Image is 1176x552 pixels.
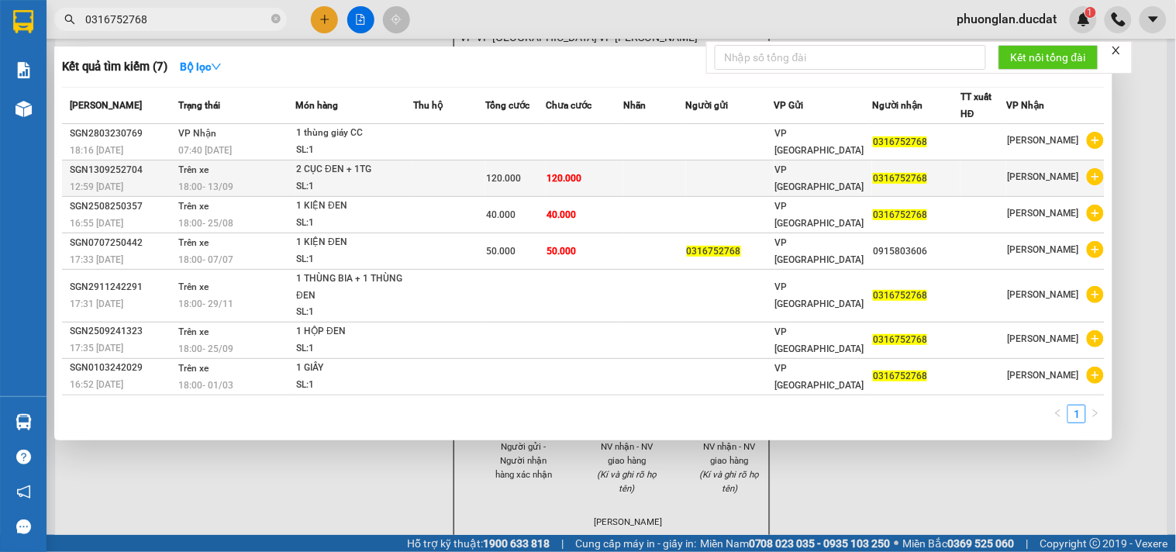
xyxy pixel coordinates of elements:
span: [PERSON_NAME] [1007,370,1079,381]
span: 17:33 [DATE] [70,254,123,265]
div: 1 KIỆN ĐEN [296,234,412,251]
strong: Sài Gòn: [10,51,57,66]
span: VP Gửi [774,100,804,111]
span: 16:55 [DATE] [70,218,123,229]
li: Next Page [1086,405,1105,423]
span: 07:40 [DATE] [178,145,232,156]
li: Previous Page [1049,405,1067,423]
div: SGN2509241323 [70,323,174,340]
span: 0316752768 [873,334,927,345]
span: close [1111,45,1122,56]
strong: [PERSON_NAME]: [138,43,235,58]
strong: Bộ lọc [180,60,222,73]
div: SGN1309252704 [70,162,174,178]
img: warehouse-icon [16,414,32,430]
div: 1 thùng giáy CC [296,125,412,142]
span: message [16,519,31,534]
span: 17:31 [DATE] [70,298,123,309]
span: plus-circle [1087,286,1104,303]
span: close-circle [271,12,281,27]
span: Kết nối tổng đài [1011,49,1086,66]
span: [PERSON_NAME] [70,100,142,111]
div: 1 GIẤY [296,360,412,377]
span: Món hàng [295,100,338,111]
span: Trên xe [178,164,209,175]
span: VP Nhận [1006,100,1044,111]
strong: 0931 600 979 [57,51,133,66]
span: [PERSON_NAME] [1007,244,1079,255]
span: 18:00 - 01/03 [178,380,233,391]
span: [PERSON_NAME] [1007,208,1079,219]
span: plus-circle [1087,168,1104,185]
span: plus-circle [1087,132,1104,149]
span: VP [GEOGRAPHIC_DATA] [775,128,864,156]
span: Trạng thái [178,100,220,111]
span: 0316752768 [873,290,927,301]
input: Tìm tên, số ĐT hoặc mã đơn [85,11,268,28]
span: left [1054,409,1063,418]
span: 18:00 - 07/07 [178,254,233,265]
strong: 0901 936 968 [10,68,86,83]
span: 0316752768 [873,136,927,147]
span: VP [GEOGRAPHIC_DATA] [775,363,864,391]
span: 50.000 [486,246,516,257]
div: SL: 1 [296,304,412,321]
img: warehouse-icon [16,101,32,117]
span: Trên xe [178,363,209,374]
img: solution-icon [16,62,32,78]
span: VP [GEOGRAPHIC_DATA] [775,164,864,192]
span: 17:35 [DATE] [70,343,123,354]
div: SL: 1 [296,215,412,232]
button: right [1086,405,1105,423]
div: SL: 1 [296,142,412,159]
span: Thu hộ [413,100,443,111]
button: Bộ lọcdown [167,54,234,79]
span: VP [GEOGRAPHIC_DATA] [775,281,864,309]
div: SGN0707250442 [70,235,174,251]
span: Tổng cước [485,100,529,111]
div: SL: 1 [296,178,412,195]
span: 18:16 [DATE] [70,145,123,156]
span: 50.000 [547,246,576,257]
span: question-circle [16,450,31,464]
span: VP [GEOGRAPHIC_DATA] [775,326,864,354]
span: 0316752768 [687,246,741,257]
span: 18:00 - 25/08 [178,218,233,229]
div: 2 CỤC ĐEN + 1TG [296,161,412,178]
div: 0915803606 [873,243,960,260]
span: 18:00 - 29/11 [178,298,233,309]
span: notification [16,485,31,499]
span: 40.000 [486,209,516,220]
a: 1 [1068,405,1085,423]
h3: Kết quả tìm kiếm ( 7 ) [62,59,167,75]
span: VP Nhận [178,128,216,139]
span: 16:52 [DATE] [70,379,123,390]
div: 1 THÙNG BIA + 1 THÙNG ĐEN [296,271,412,304]
span: plus-circle [1087,330,1104,347]
strong: 0901 933 179 [138,75,214,90]
div: SGN2911242291 [70,279,174,295]
span: Trên xe [178,281,209,292]
li: 1 [1067,405,1086,423]
span: 0316752768 [873,209,927,220]
div: 1 HỘP ĐEN [296,323,412,340]
span: plus-circle [1087,205,1104,222]
span: 120.000 [547,173,581,184]
span: Người nhận [872,100,923,111]
span: [PERSON_NAME] [1007,289,1079,300]
span: 18:00 - 25/09 [178,343,233,354]
div: SL: 1 [296,377,412,394]
span: VP [GEOGRAPHIC_DATA] [775,237,864,265]
span: 0316752768 [873,371,927,381]
span: VP GỬI: [10,102,78,123]
button: Kết nối tổng đài [998,45,1098,70]
button: left [1049,405,1067,423]
span: search [64,14,75,25]
span: [PERSON_NAME] [1007,171,1079,182]
span: Chưa cước [546,100,591,111]
span: plus-circle [1087,241,1104,258]
span: Nhãn [623,100,646,111]
input: Nhập số tổng đài [715,45,986,70]
div: SGN0103242029 [70,360,174,376]
span: VP [GEOGRAPHIC_DATA] [775,201,864,229]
